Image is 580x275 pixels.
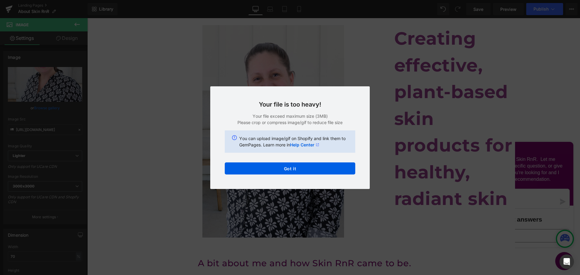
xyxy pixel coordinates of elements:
button: Got it [225,162,355,174]
p: Your file exceed maximum size (3MB) [225,113,355,119]
p: You can upload image/gif on Shopify and link them to GemPages. Learn more in [239,135,348,148]
h1: A bit about me and how Skin RnR came to be. [111,239,382,251]
h3: Your file is too heavy! [225,101,355,108]
a: Help Center [290,142,319,148]
p: Creating effective, plant-based skin products for healthy, radiant skin [307,7,428,194]
p: Please crop or compress image/gif to reduce file size [225,119,355,126]
div: Open Intercom Messenger [559,254,574,269]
